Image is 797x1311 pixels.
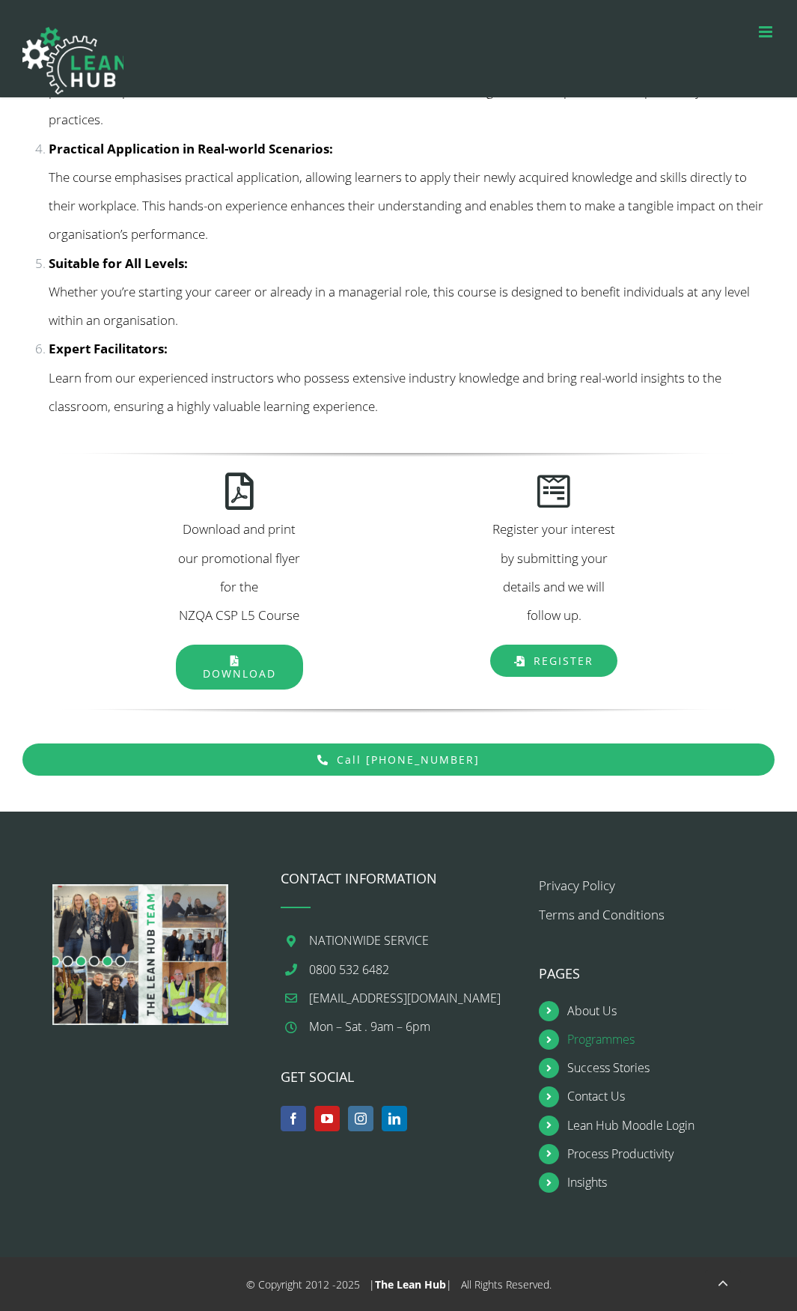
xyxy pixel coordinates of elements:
[567,1029,775,1050] a: Programmes
[49,140,333,157] strong: Practical Application in Real-world Scenarios:
[309,932,429,949] span: NATIONWIDE SERVICE
[759,24,775,40] a: Toggle mobile menu
[567,1058,775,1078] a: Success Stories
[49,140,763,243] span: The course emphasises practical application, allowing learners to apply their newly acquired know...
[49,255,188,272] strong: Suitable for All Levels:
[539,906,665,923] a: Terms and Conditions
[567,1086,775,1107] a: Contact Us
[22,13,123,109] img: The Lean Hub | Optimising productivity with Lean Logo
[176,645,303,690] a: Download
[281,1070,516,1083] h4: GET SOCIAL
[281,872,516,885] h4: CONTACT INFORMATION
[375,1277,446,1292] a: The Lean Hub
[539,967,775,980] h4: PAGES
[492,520,615,624] span: Register your interest by submitting your details and we will follow up.
[539,877,615,894] a: Privacy Policy
[49,340,721,415] span: Learn from our experienced instructors who possess extensive industry knowledge and bring real-wo...
[382,1106,407,1131] a: LinkedIn
[567,1001,775,1021] a: About Us
[22,743,775,776] a: Call [PHONE_NUMBER]
[281,1106,306,1131] a: Facebook
[490,645,617,677] a: Register
[49,340,168,357] strong: Expert Facilitators:
[309,1017,516,1037] div: Mon – Sat . 9am – 6pm
[309,960,516,980] a: 0800 532 6482
[348,1106,373,1131] a: Instagram
[309,988,516,1009] a: [EMAIL_ADDRESS][DOMAIN_NAME]
[203,666,276,681] span: Download
[337,752,480,767] span: Call [PHONE_NUMBER]
[49,255,750,329] span: Whether you’re starting your career or already in a managerial role, this course is designed to b...
[567,1144,775,1164] a: Process Productivity
[178,520,300,624] span: Download and print our promotional flyer for the NZQA CSP L5 Course
[314,1106,340,1131] a: YouTube
[534,654,593,668] span: Register
[246,1273,552,1297] div: © Copyright 2012 - 2025 | | All Rights Reserved.
[567,1116,775,1136] a: Lean Hub Moodle Login
[567,1172,775,1193] a: Insights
